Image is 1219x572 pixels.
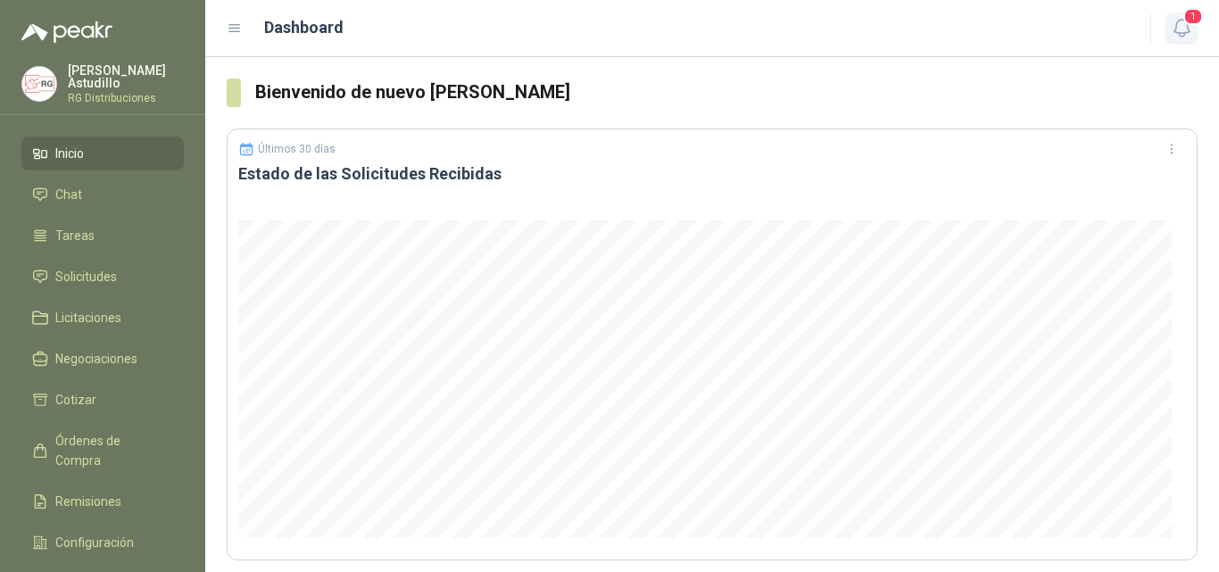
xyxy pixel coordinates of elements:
a: Solicitudes [21,260,184,294]
span: Configuración [55,533,134,552]
span: Órdenes de Compra [55,431,167,470]
span: Tareas [55,226,95,245]
h3: Estado de las Solicitudes Recibidas [238,163,1186,185]
a: Remisiones [21,485,184,518]
span: Chat [55,185,82,204]
a: Tareas [21,219,184,253]
h3: Bienvenido de nuevo [PERSON_NAME] [255,79,1198,106]
a: Licitaciones [21,301,184,335]
p: Últimos 30 días [258,143,336,155]
span: Solicitudes [55,267,117,286]
img: Logo peakr [21,21,112,43]
span: Negociaciones [55,349,137,369]
a: Cotizar [21,383,184,417]
a: Chat [21,178,184,211]
a: Inicio [21,137,184,170]
span: Licitaciones [55,308,121,327]
span: Remisiones [55,492,121,511]
a: Negociaciones [21,342,184,376]
img: Company Logo [22,67,56,101]
span: Cotizar [55,390,96,410]
p: [PERSON_NAME] Astudillo [68,64,184,89]
span: 1 [1183,8,1203,25]
p: RG Distribuciones [68,93,184,104]
h1: Dashboard [264,15,344,40]
span: Inicio [55,144,84,163]
a: Órdenes de Compra [21,424,184,477]
a: Configuración [21,526,184,560]
button: 1 [1165,12,1198,45]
